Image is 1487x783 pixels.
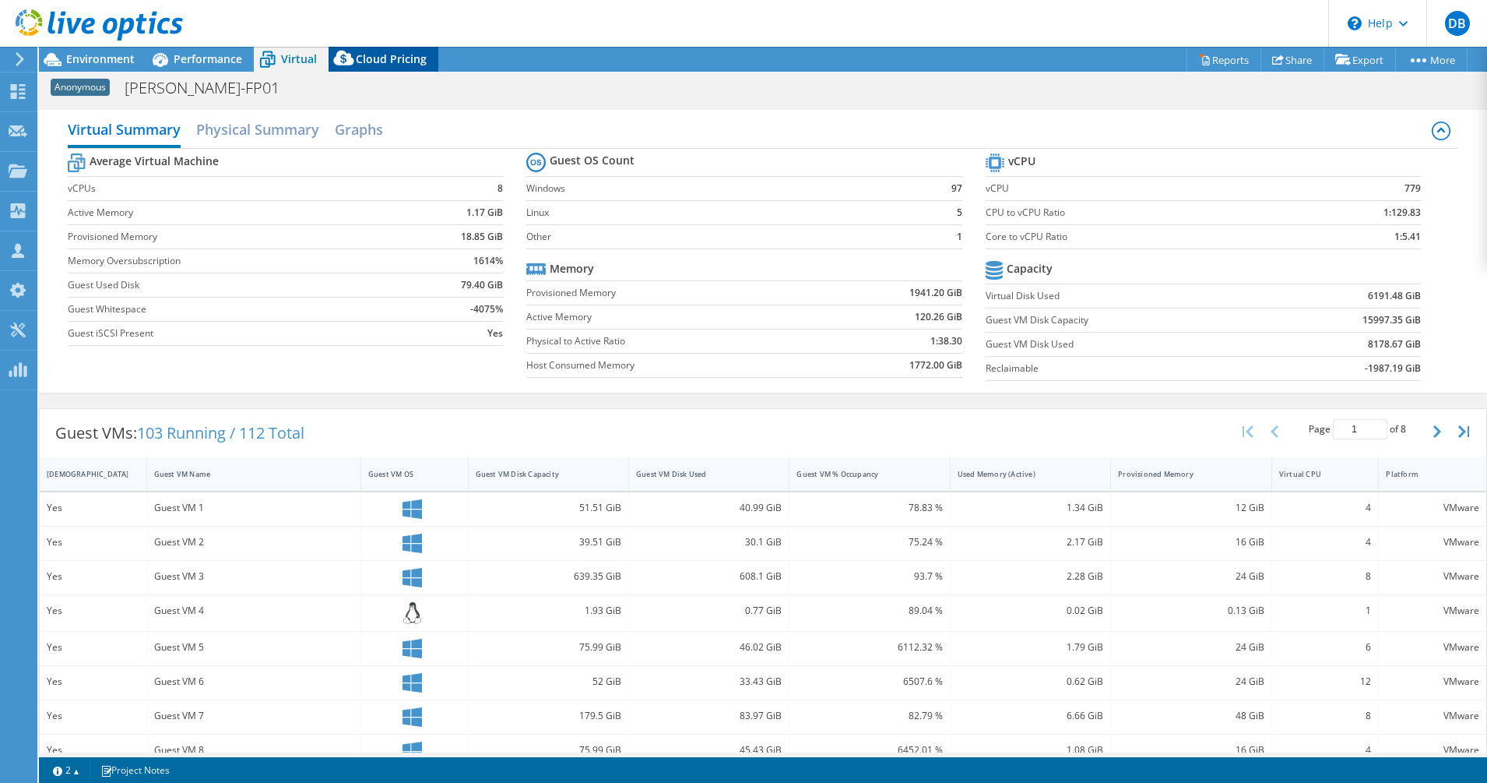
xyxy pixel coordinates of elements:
[796,707,942,725] div: 82.79 %
[335,114,383,145] h2: Graphs
[154,673,353,690] div: Guest VM 6
[986,288,1271,304] label: Virtual Disk Used
[1386,534,1479,551] div: VMware
[473,253,503,269] b: 1614%
[1386,602,1479,619] div: VMware
[1386,742,1479,759] div: VMware
[1279,469,1353,479] div: Virtual CPU
[636,602,782,619] div: 0.77 GiB
[1279,639,1372,656] div: 6
[174,51,242,66] span: Performance
[476,742,621,759] div: 75.99 GiB
[1386,673,1479,690] div: VMware
[1279,534,1372,551] div: 4
[796,639,942,656] div: 6112.32 %
[42,760,90,780] a: 2
[466,205,503,220] b: 1.17 GiB
[1401,422,1406,436] span: 8
[958,499,1103,517] div: 1.34 GiB
[796,568,942,585] div: 93.7 %
[281,51,317,66] span: Virtual
[1279,499,1372,517] div: 4
[1333,419,1387,439] input: jump to page
[1394,229,1421,245] b: 1:5.41
[1395,48,1468,72] a: More
[951,181,962,196] b: 97
[958,673,1103,690] div: 0.62 GiB
[957,205,962,220] b: 5
[66,51,135,66] span: Environment
[476,602,621,619] div: 1.93 GiB
[526,229,922,245] label: Other
[487,326,503,341] b: Yes
[47,469,121,479] div: [DEMOGRAPHIC_DATA]
[986,312,1271,328] label: Guest VM Disk Capacity
[796,602,942,619] div: 89.04 %
[1365,361,1421,376] b: -1987.19 GiB
[1368,288,1421,304] b: 6191.48 GiB
[497,181,503,196] b: 8
[986,229,1293,245] label: Core to vCPU Ratio
[1007,261,1053,277] b: Capacity
[550,153,635,168] b: Guest OS Count
[636,639,782,656] div: 46.02 GiB
[526,181,922,196] label: Windows
[1118,673,1264,690] div: 24 GiB
[1118,568,1264,585] div: 24 GiB
[636,499,782,517] div: 40.99 GiB
[68,181,408,196] label: vCPUs
[47,499,139,517] div: Yes
[526,205,922,220] label: Linux
[47,707,139,725] div: Yes
[47,742,139,759] div: Yes
[957,229,962,245] b: 1
[1008,153,1035,169] b: vCPU
[1386,639,1479,656] div: VMware
[796,534,942,551] div: 75.24 %
[154,742,353,759] div: Guest VM 8
[526,285,825,301] label: Provisioned Memory
[958,534,1103,551] div: 2.17 GiB
[154,639,353,656] div: Guest VM 5
[51,79,110,96] span: Anonymous
[368,469,442,479] div: Guest VM OS
[1383,205,1421,220] b: 1:129.83
[526,358,825,373] label: Host Consumed Memory
[1279,602,1372,619] div: 1
[476,673,621,690] div: 52 GiB
[1279,568,1372,585] div: 8
[526,309,825,325] label: Active Memory
[1368,337,1421,352] b: 8178.67 GiB
[476,707,621,725] div: 179.5 GiB
[1386,469,1461,479] div: Platform
[154,534,353,551] div: Guest VM 2
[636,534,782,551] div: 30.1 GiB
[476,469,603,479] div: Guest VM Disk Capacity
[47,639,139,656] div: Yes
[356,51,427,66] span: Cloud Pricing
[1445,11,1470,36] span: DB
[909,285,962,301] b: 1941.20 GiB
[1386,568,1479,585] div: VMware
[196,114,319,145] h2: Physical Summary
[154,499,353,517] div: Guest VM 1
[796,673,942,690] div: 6507.6 %
[1260,48,1324,72] a: Share
[1118,639,1264,656] div: 24 GiB
[1324,48,1396,72] a: Export
[40,409,320,457] div: Guest VMs:
[958,707,1103,725] div: 6.66 GiB
[476,639,621,656] div: 75.99 GiB
[154,469,335,479] div: Guest VM Name
[796,499,942,517] div: 78.83 %
[68,302,408,317] label: Guest Whitespace
[909,358,962,373] b: 1772.00 GiB
[1118,707,1264,725] div: 48 GiB
[476,568,621,585] div: 639.35 GiB
[1118,742,1264,759] div: 16 GiB
[461,277,503,293] b: 79.40 GiB
[915,309,962,325] b: 120.26 GiB
[1118,469,1245,479] div: Provisioned Memory
[958,742,1103,759] div: 1.08 GiB
[476,499,621,517] div: 51.51 GiB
